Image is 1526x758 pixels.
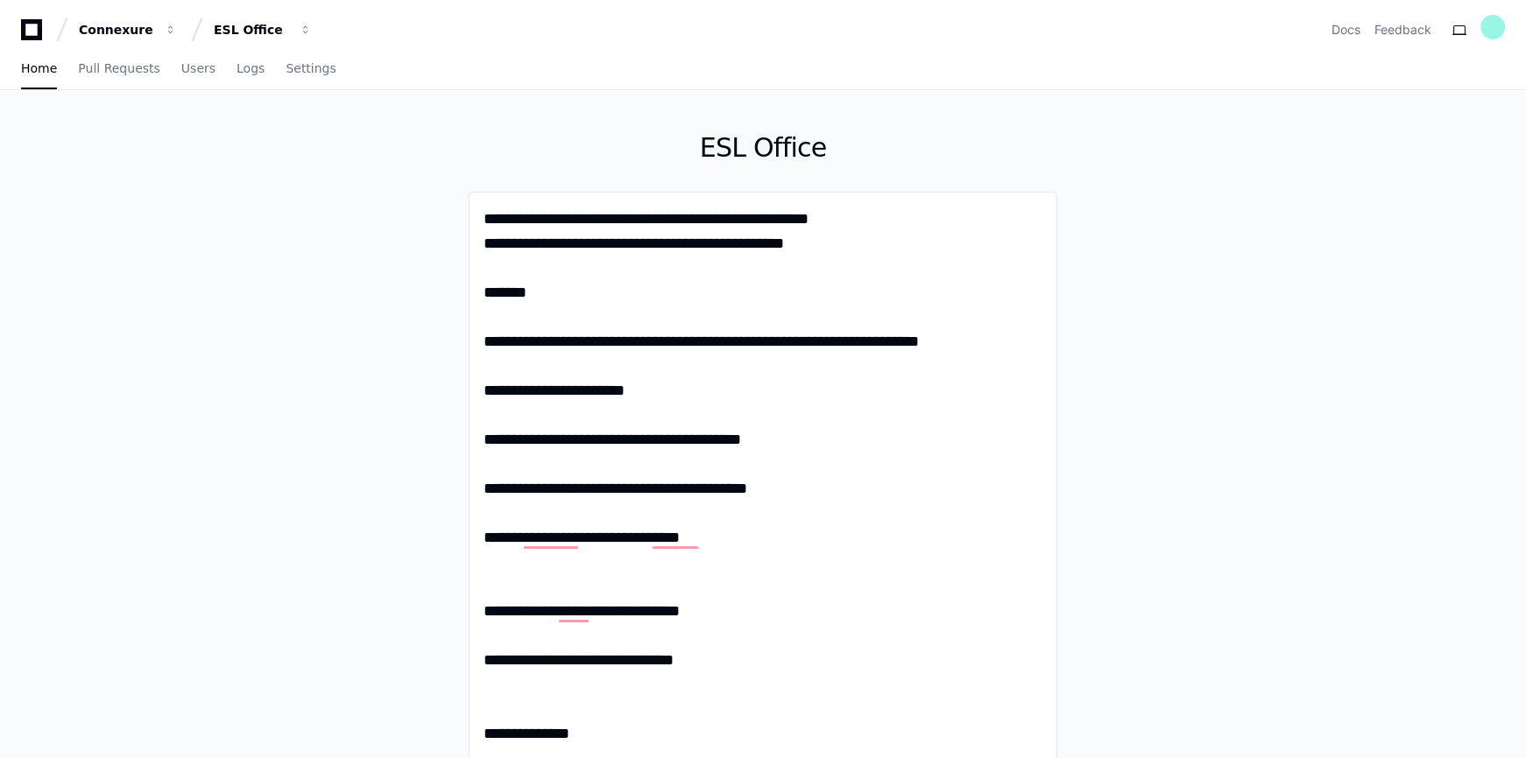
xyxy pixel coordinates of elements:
[1332,21,1360,39] a: Docs
[21,49,57,89] a: Home
[469,132,1057,164] h1: ESL Office
[237,63,265,74] span: Logs
[181,49,215,89] a: Users
[286,49,336,89] a: Settings
[214,21,289,39] div: ESL Office
[78,63,159,74] span: Pull Requests
[78,49,159,89] a: Pull Requests
[286,63,336,74] span: Settings
[181,63,215,74] span: Users
[1374,21,1431,39] button: Feedback
[72,14,184,46] button: Connexure
[237,49,265,89] a: Logs
[21,63,57,74] span: Home
[79,21,154,39] div: Connexure
[207,14,319,46] button: ESL Office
